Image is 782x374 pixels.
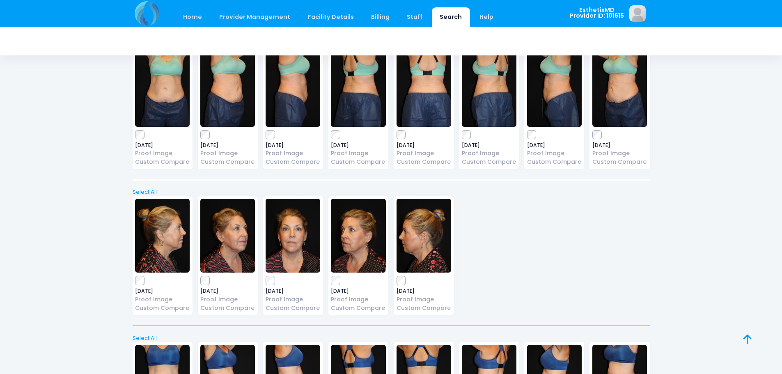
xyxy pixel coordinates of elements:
a: Select All [130,334,652,342]
span: [DATE] [397,143,451,148]
img: image [331,53,385,127]
img: image [266,199,320,273]
img: image [266,53,320,127]
span: EsthetixMD Provider ID: 101615 [570,7,624,19]
a: Proof Image [135,295,190,304]
img: image [592,53,647,127]
a: Custom Compare [135,158,190,166]
a: Proof Image [200,149,255,158]
a: Home [175,7,210,27]
a: Custom Compare [331,304,385,312]
img: image [135,199,190,273]
span: [DATE] [266,143,320,148]
a: Custom Compare [266,304,320,312]
a: Proof Image [200,295,255,304]
img: image [200,53,255,127]
span: [DATE] [331,289,385,294]
a: Facility Details [300,7,362,27]
span: [DATE] [331,143,385,148]
a: Proof Image [527,149,582,158]
img: image [331,199,385,273]
img: image [200,199,255,273]
a: Custom Compare [200,158,255,166]
img: image [527,53,582,127]
span: [DATE] [200,289,255,294]
a: Custom Compare [397,158,451,166]
a: Custom Compare [462,158,516,166]
a: Custom Compare [200,304,255,312]
img: image [397,199,451,273]
span: [DATE] [462,143,516,148]
a: Proof Image [397,149,451,158]
img: image [135,53,190,127]
a: Custom Compare [135,304,190,312]
a: Custom Compare [397,304,451,312]
span: [DATE] [135,143,190,148]
a: Provider Management [211,7,298,27]
a: Proof Image [266,149,320,158]
a: Proof Image [397,295,451,304]
a: Custom Compare [266,158,320,166]
span: [DATE] [397,289,451,294]
a: Proof Image [331,295,385,304]
a: Proof Image [135,149,190,158]
span: [DATE] [135,289,190,294]
span: [DATE] [266,289,320,294]
a: Proof Image [592,149,647,158]
a: Custom Compare [527,158,582,166]
a: Help [471,7,501,27]
img: image [462,53,516,127]
span: [DATE] [200,143,255,148]
a: Select All [130,188,652,196]
img: image [629,5,646,22]
a: Search [432,7,470,27]
a: Billing [363,7,397,27]
span: [DATE] [592,143,647,148]
a: Custom Compare [592,158,647,166]
a: Custom Compare [331,158,385,166]
a: Staff [399,7,431,27]
img: image [397,53,451,127]
a: Proof Image [462,149,516,158]
span: [DATE] [527,143,582,148]
a: Proof Image [331,149,385,158]
a: Proof Image [266,295,320,304]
